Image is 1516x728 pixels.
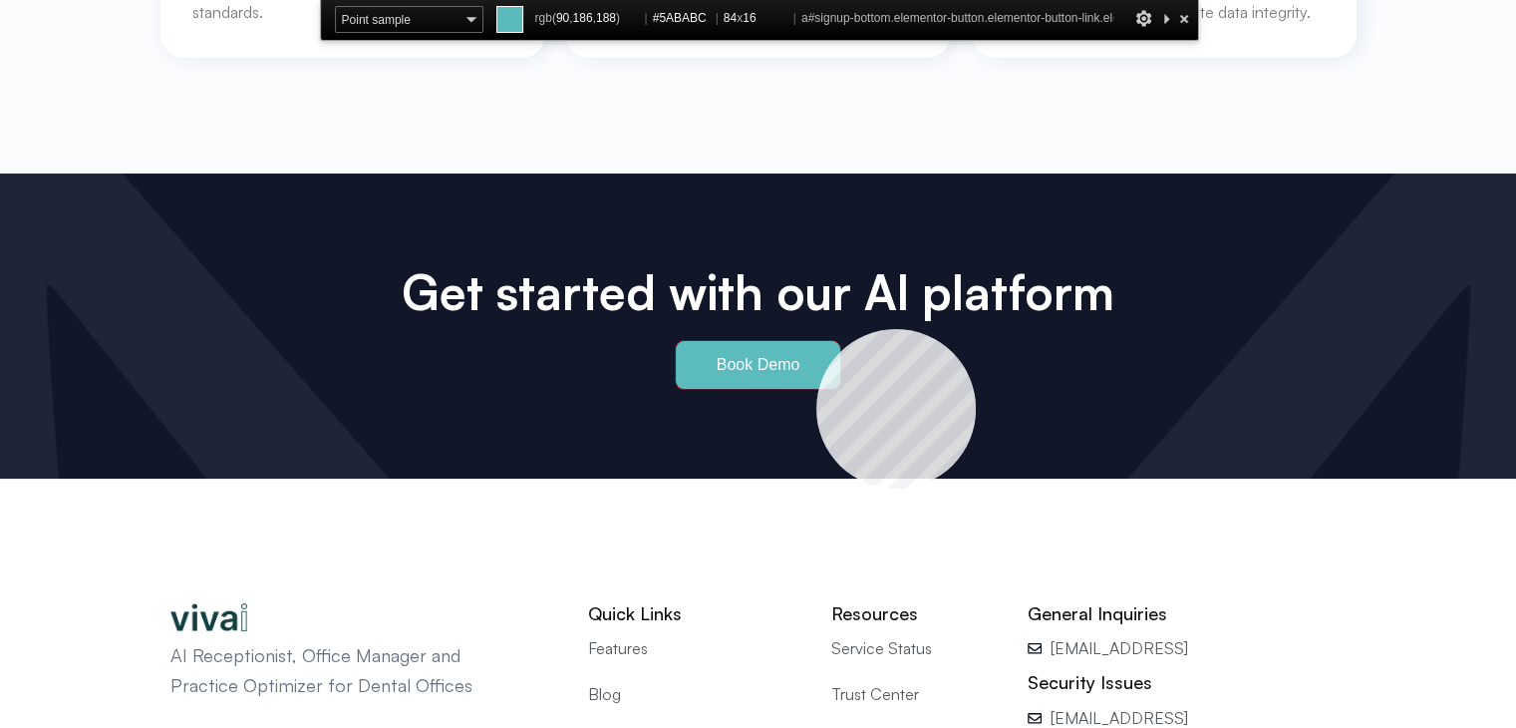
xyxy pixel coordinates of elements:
span: Features [588,635,648,661]
span: #signup-bottom.elementor-button.elementor-button-link.elementor-size-sm [808,11,1202,25]
span: a [801,6,1202,31]
p: AI Receptionist, Office Manager and Practice Optimizer for Dental Offices [170,641,519,700]
div: Close and Stop Picking [1174,6,1194,31]
h2: Security Issues [1028,671,1346,694]
span: 186 [573,11,593,25]
span: | [716,11,719,25]
span: | [645,11,648,25]
span: [EMAIL_ADDRESS] [1046,635,1188,661]
a: Service Status [831,635,998,661]
h2: Quick Links [588,602,801,625]
a: Trust Center [831,681,998,707]
span: Book Demo [717,357,800,373]
a: Features [588,635,801,661]
span: Blog [588,681,621,707]
h2: Resources [831,602,998,625]
span: 84 [724,11,737,25]
a: Blog [588,681,801,707]
a: [EMAIL_ADDRESS] [1028,635,1346,661]
div: Collapse This Panel [1158,6,1174,31]
span: 90 [556,11,569,25]
h2: General Inquiries [1028,602,1346,625]
span: Trust Center [831,681,919,707]
h2: Get started with our Al platform [350,263,1167,321]
span: x [724,6,788,31]
div: Options [1134,6,1154,31]
span: 188 [596,11,616,25]
span: rgb( , , ) [535,6,640,31]
a: Book Demo [676,341,841,389]
span: 16 [743,11,756,25]
span: | [793,11,796,25]
span: #5ABABC [653,6,711,31]
span: Service Status [831,635,932,661]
